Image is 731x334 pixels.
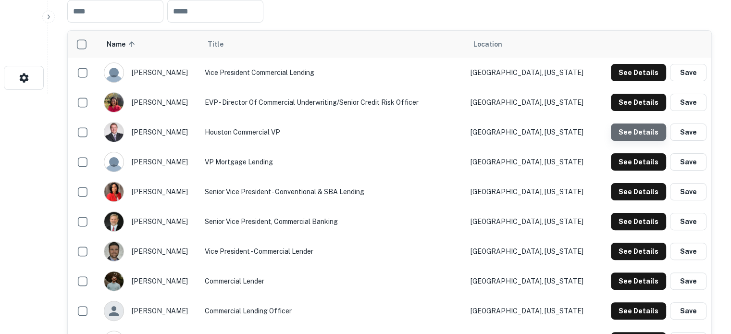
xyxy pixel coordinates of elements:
[200,177,466,207] td: Senior Vice President - Conventional & SBA Lending
[99,31,200,58] th: Name
[611,183,666,200] button: See Details
[104,182,124,201] img: 1647983403308
[466,87,598,117] td: [GEOGRAPHIC_DATA], [US_STATE]
[611,94,666,111] button: See Details
[473,38,502,50] span: Location
[670,64,706,81] button: Save
[200,147,466,177] td: VP Mortgage Lending
[104,211,195,232] div: [PERSON_NAME]
[466,31,598,58] th: Location
[466,207,598,236] td: [GEOGRAPHIC_DATA], [US_STATE]
[104,182,195,202] div: [PERSON_NAME]
[200,266,466,296] td: Commercial Lender
[611,124,666,141] button: See Details
[104,63,124,82] img: 9c8pery4andzj6ohjkjp54ma2
[466,58,598,87] td: [GEOGRAPHIC_DATA], [US_STATE]
[104,92,195,112] div: [PERSON_NAME]
[670,243,706,260] button: Save
[104,212,124,231] img: 1690386161231
[670,302,706,320] button: Save
[107,38,138,50] span: Name
[104,93,124,112] img: 1676562952814
[670,272,706,290] button: Save
[104,241,195,261] div: [PERSON_NAME]
[200,31,466,58] th: Title
[208,38,236,50] span: Title
[670,153,706,171] button: Save
[611,302,666,320] button: See Details
[466,236,598,266] td: [GEOGRAPHIC_DATA], [US_STATE]
[611,243,666,260] button: See Details
[611,272,666,290] button: See Details
[611,64,666,81] button: See Details
[670,183,706,200] button: Save
[200,296,466,326] td: Commercial Lending Officer
[104,123,124,142] img: 1561387191817
[104,122,195,142] div: [PERSON_NAME]
[104,271,195,291] div: [PERSON_NAME]
[104,301,195,321] div: [PERSON_NAME]
[670,94,706,111] button: Save
[200,87,466,117] td: EVP - Director of Commercial Underwriting/Senior Credit Risk Officer
[466,266,598,296] td: [GEOGRAPHIC_DATA], [US_STATE]
[670,124,706,141] button: Save
[611,213,666,230] button: See Details
[683,257,731,303] iframe: Chat Widget
[104,62,195,83] div: [PERSON_NAME]
[200,236,466,266] td: Vice President - Commercial Lender
[200,207,466,236] td: Senior Vice President, Commercial Banking
[466,177,598,207] td: [GEOGRAPHIC_DATA], [US_STATE]
[466,296,598,326] td: [GEOGRAPHIC_DATA], [US_STATE]
[466,117,598,147] td: [GEOGRAPHIC_DATA], [US_STATE]
[104,152,124,172] img: 9c8pery4andzj6ohjkjp54ma2
[104,272,124,291] img: 1605384613480
[200,58,466,87] td: Vice President Commercial Lending
[104,152,195,172] div: [PERSON_NAME]
[104,242,124,261] img: 1674335032172
[466,147,598,177] td: [GEOGRAPHIC_DATA], [US_STATE]
[200,117,466,147] td: Houston Commercial VP
[670,213,706,230] button: Save
[611,153,666,171] button: See Details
